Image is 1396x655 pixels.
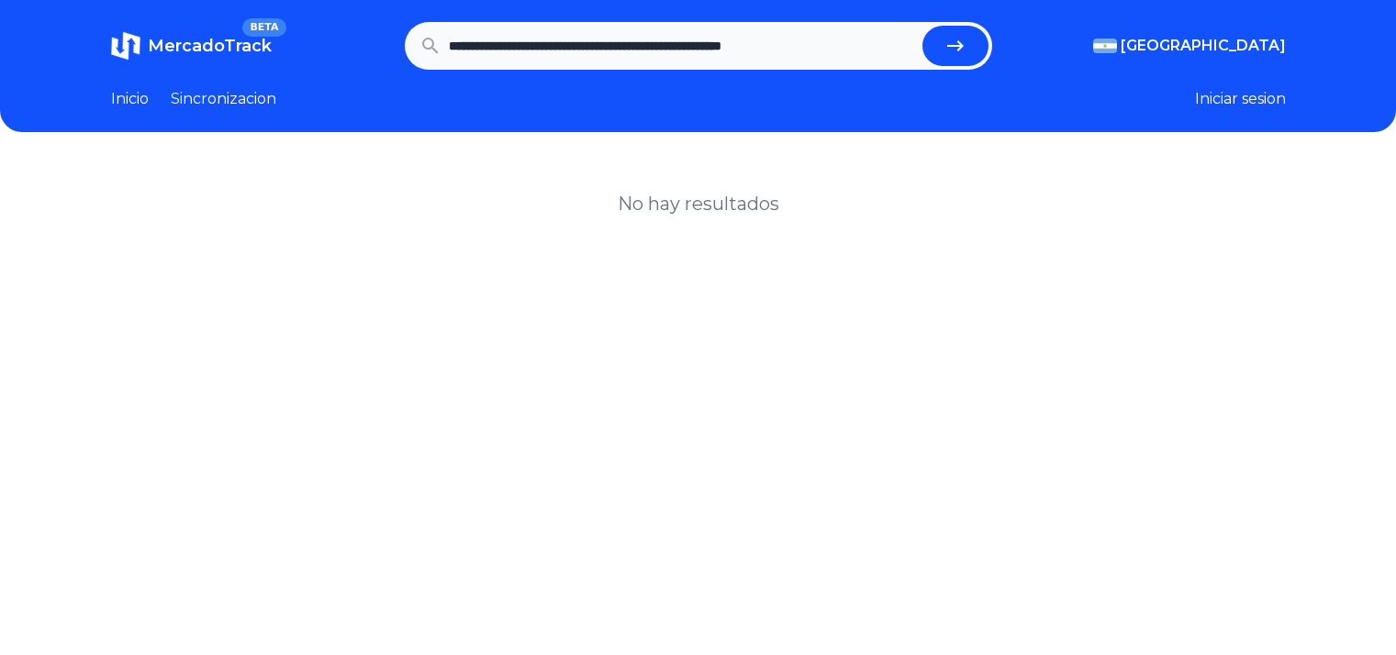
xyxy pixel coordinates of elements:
[242,18,285,37] span: BETA
[1121,35,1286,57] span: [GEOGRAPHIC_DATA]
[1093,35,1286,57] button: [GEOGRAPHIC_DATA]
[1093,39,1117,53] img: Argentina
[148,36,272,56] span: MercadoTrack
[111,31,140,61] img: MercadoTrack
[171,88,276,110] a: Sincronizacion
[618,191,779,216] h1: No hay resultados
[111,88,149,110] a: Inicio
[1195,88,1286,110] button: Iniciar sesion
[111,31,272,61] a: MercadoTrackBETA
